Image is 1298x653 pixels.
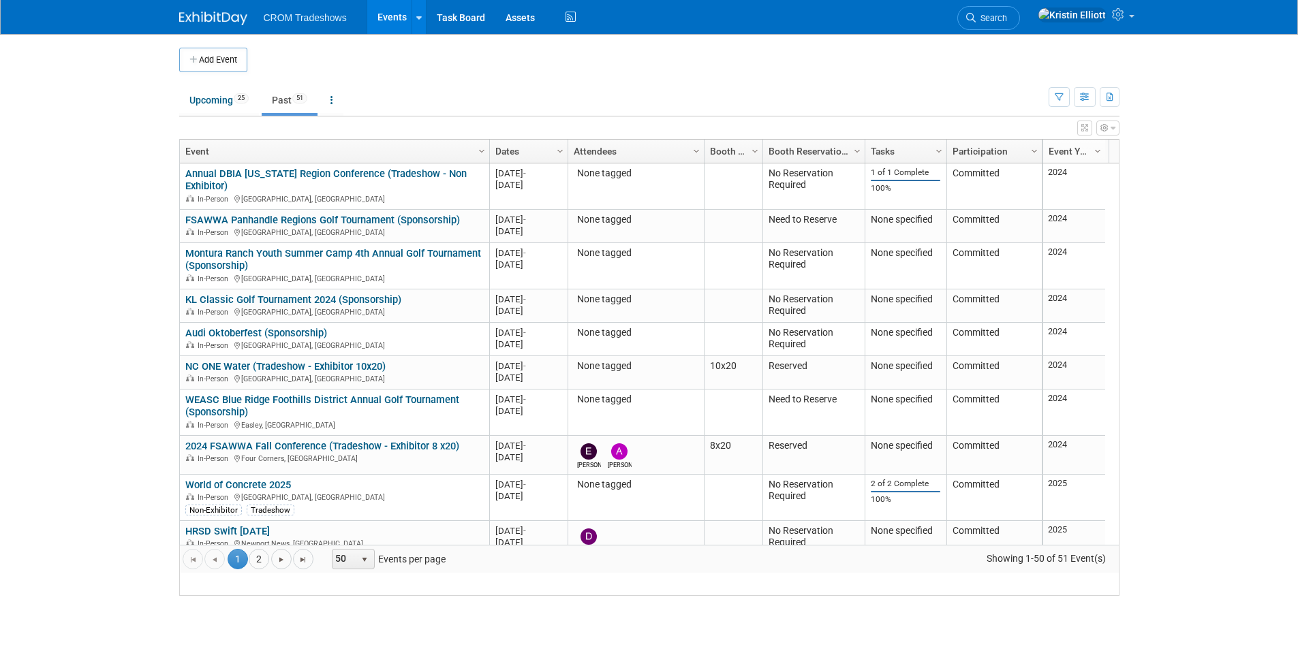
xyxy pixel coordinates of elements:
span: Go to the previous page [209,554,220,565]
span: 25 [234,93,249,103]
a: Column Settings [1090,140,1105,160]
div: None specified [871,327,940,339]
span: Column Settings [750,146,760,157]
a: Audi Oktoberfest (Sponsorship) [185,327,327,339]
div: Non-Exhibitor [185,505,242,515]
div: None tagged [574,168,698,180]
div: [DATE] [495,214,561,225]
div: [DATE] [495,440,561,451]
a: Go to the first page [183,549,203,569]
span: Column Settings [691,146,702,157]
span: Column Settings [555,146,566,157]
a: Column Settings [747,140,762,160]
div: None tagged [574,247,698,259]
td: Committed [946,243,1042,289]
a: Column Settings [1027,140,1042,160]
div: [DATE] [495,394,561,405]
img: In-Person Event [186,228,194,235]
img: Kristin Elliott [1038,7,1107,22]
a: Annual DBIA [US_STATE] Region Conference (Tradeshow - Non Exhibitor) [185,168,467,193]
span: In-Person [198,454,232,463]
img: In-Person Event [186,454,194,461]
div: 1 of 1 Complete [871,168,940,178]
div: [DATE] [495,338,561,350]
img: In-Person Event [186,341,194,348]
div: [GEOGRAPHIC_DATA], [GEOGRAPHIC_DATA] [185,193,483,204]
div: [DATE] [495,451,561,463]
div: None specified [871,214,940,226]
div: [GEOGRAPHIC_DATA], [GEOGRAPHIC_DATA] [185,491,483,503]
td: No Reservation Required [762,243,865,289]
td: No Reservation Required [762,289,865,323]
div: [DATE] [495,372,561,383]
span: - [523,479,526,490]
a: Upcoming25 [179,87,259,113]
div: Emily Williams [577,460,601,470]
div: [GEOGRAPHIC_DATA], [GEOGRAPHIC_DATA] [185,339,483,351]
div: None specified [871,247,940,259]
td: No Reservation Required [762,521,865,567]
img: Emily Williams [581,443,597,460]
span: - [523,328,526,338]
td: 2024 [1043,323,1105,356]
span: - [523,394,526,404]
div: Tradeshow [247,505,294,515]
td: 2024 [1043,210,1105,243]
div: [DATE] [495,405,561,417]
div: [GEOGRAPHIC_DATA], [GEOGRAPHIC_DATA] [185,226,483,238]
span: select [359,554,370,565]
div: [DATE] [495,479,561,490]
span: In-Person [198,274,232,283]
div: 100% [871,183,940,193]
a: Event Year [1049,140,1096,163]
a: Go to the last page [293,549,313,569]
td: 8x20 [704,436,762,475]
span: Events per page [314,549,459,569]
span: Column Settings [1092,146,1103,157]
img: In-Person Event [186,308,194,315]
a: Attendees [574,140,695,163]
span: In-Person [198,308,232,317]
a: HRSD Swift [DATE] [185,525,270,537]
a: Column Settings [474,140,489,160]
span: In-Person [198,493,232,502]
div: None specified [871,293,940,306]
a: Booth Reservation Status [769,140,856,163]
td: Committed [946,323,1042,356]
a: Tasks [871,140,938,163]
a: Booth Size [710,140,754,163]
img: ExhibitDay [179,12,247,25]
span: - [523,168,526,178]
div: None tagged [574,327,698,339]
a: FSAWWA Panhandle Regions Golf Tournament (Sponsorship) [185,214,460,226]
div: [GEOGRAPHIC_DATA], [GEOGRAPHIC_DATA] [185,306,483,317]
td: 2025 [1043,521,1105,567]
div: None tagged [574,293,698,306]
div: [DATE] [495,327,561,338]
td: Committed [946,521,1042,567]
div: None specified [871,525,940,537]
img: Alexander Ciasca [611,443,628,460]
div: [DATE] [495,537,561,548]
td: Need to Reserve [762,389,865,436]
span: In-Person [198,228,232,237]
td: 2024 [1043,389,1105,436]
td: No Reservation Required [762,163,865,210]
td: Need to Reserve [762,210,865,243]
img: In-Person Event [186,539,194,546]
img: In-Person Event [186,421,194,428]
span: - [523,248,526,258]
div: None tagged [574,479,698,491]
span: In-Person [198,539,232,548]
div: [DATE] [495,293,561,305]
img: In-Person Event [186,195,194,202]
div: [DATE] [495,490,561,502]
span: Column Settings [1029,146,1040,157]
div: [DATE] [495,247,561,259]
div: Alexander Ciasca [608,460,632,470]
a: KL Classic Golf Tournament 2024 (Sponsorship) [185,293,401,306]
td: Committed [946,163,1042,210]
span: - [523,361,526,371]
div: 100% [871,494,940,505]
span: Showing 1-50 of 51 Event(s) [974,549,1118,568]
